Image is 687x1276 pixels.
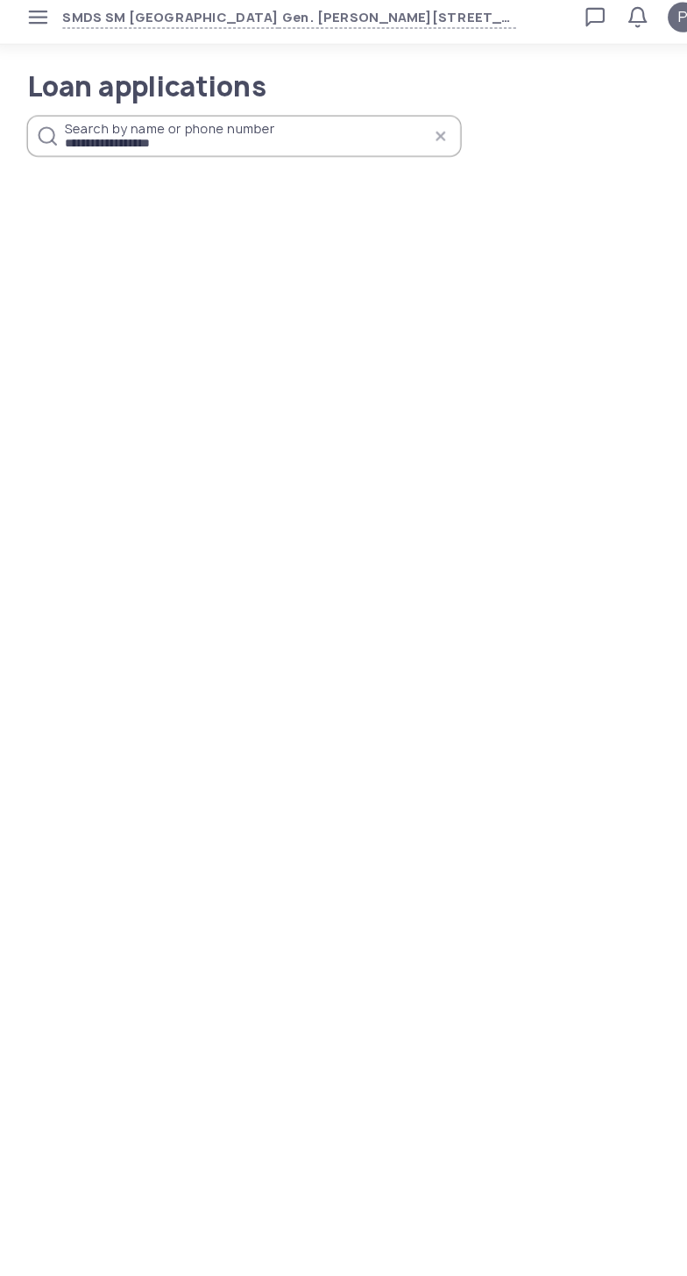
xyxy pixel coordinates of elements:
[65,15,486,35] button: SMDS SM [GEOGRAPHIC_DATA]Gen. [PERSON_NAME][STREET_ADDRESS]
[637,14,646,35] span: P
[627,11,655,39] button: P
[32,77,381,102] h1: Loan applications
[266,15,486,35] span: Gen. [PERSON_NAME][STREET_ADDRESS]
[65,15,266,35] span: SMDS SM [GEOGRAPHIC_DATA]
